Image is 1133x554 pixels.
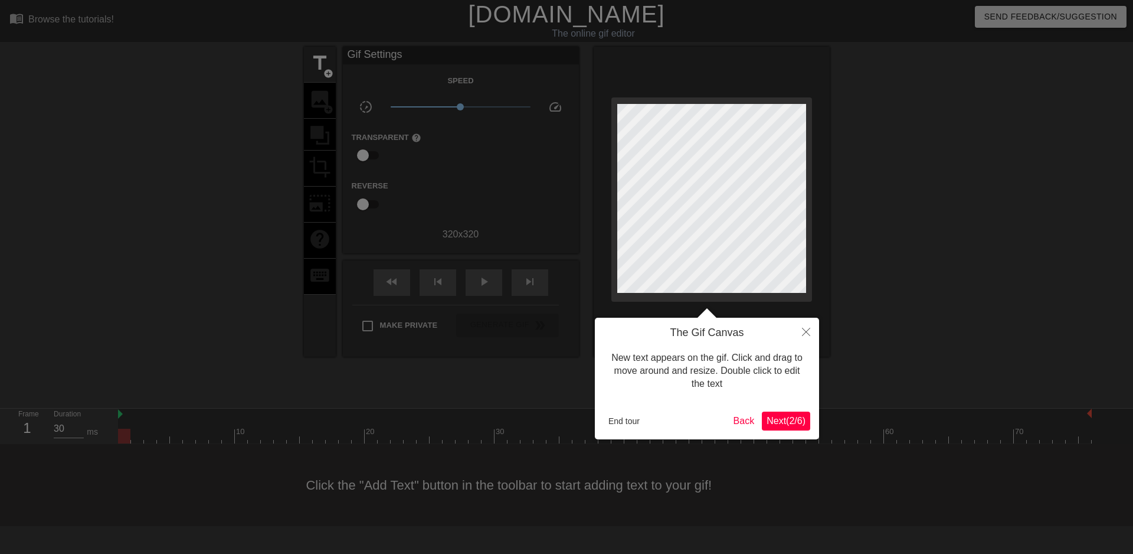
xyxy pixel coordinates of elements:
[604,327,810,340] h4: The Gif Canvas
[767,416,805,426] span: Next ( 2 / 6 )
[604,412,644,430] button: End tour
[729,412,759,431] button: Back
[762,412,810,431] button: Next
[793,318,819,345] button: Close
[604,340,810,403] div: New text appears on the gif. Click and drag to move around and resize. Double click to edit the text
